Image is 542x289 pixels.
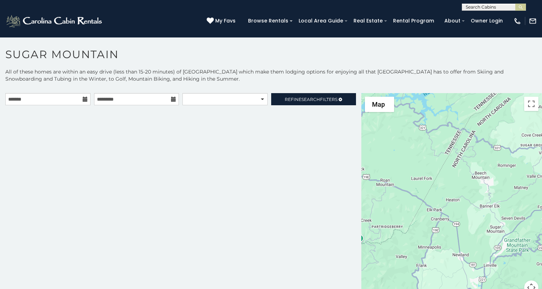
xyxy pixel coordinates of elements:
[441,15,464,26] a: About
[244,15,292,26] a: Browse Rentals
[365,97,394,112] button: Change map style
[285,97,337,102] span: Refine Filters
[513,17,521,25] img: phone-regular-white.png
[524,97,538,111] button: Toggle fullscreen view
[295,15,347,26] a: Local Area Guide
[271,93,356,105] a: RefineSearchFilters
[389,15,438,26] a: Rental Program
[301,97,320,102] span: Search
[5,14,104,28] img: White-1-2.png
[350,15,386,26] a: Real Estate
[372,101,385,108] span: Map
[467,15,506,26] a: Owner Login
[215,17,236,25] span: My Favs
[529,17,537,25] img: mail-regular-white.png
[207,17,237,25] a: My Favs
